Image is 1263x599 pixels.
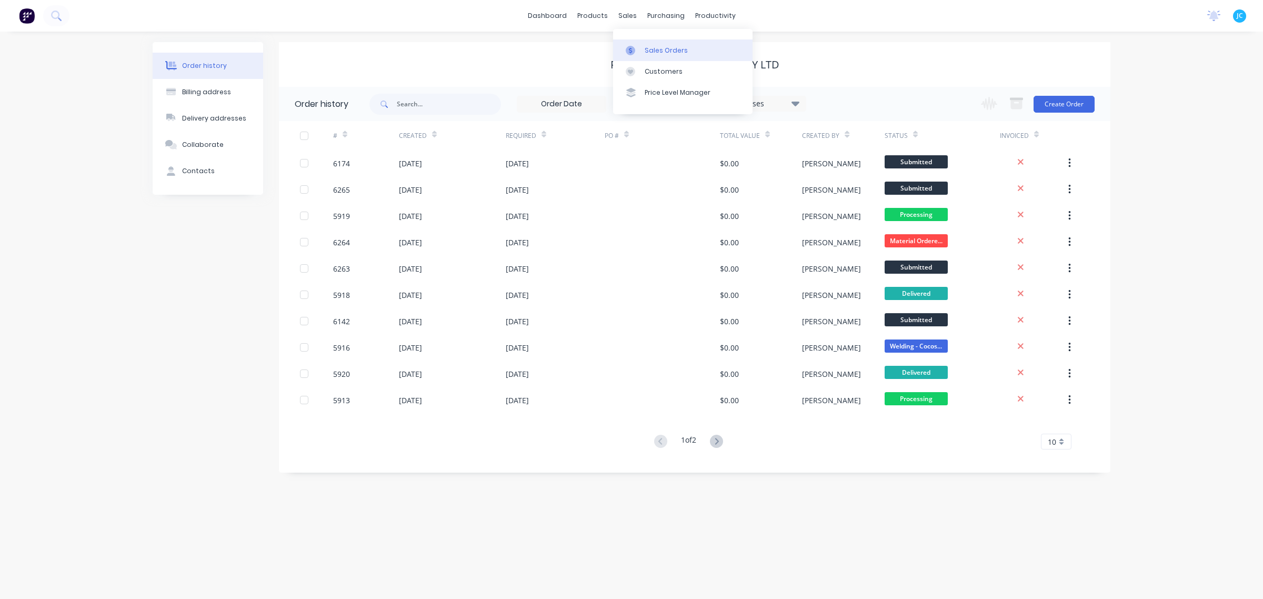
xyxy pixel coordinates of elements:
[802,316,861,327] div: [PERSON_NAME]
[333,316,350,327] div: 6142
[802,158,861,169] div: [PERSON_NAME]
[885,392,948,405] span: Processing
[153,132,263,158] button: Collaborate
[1000,131,1029,141] div: Invoiced
[182,87,231,97] div: Billing address
[333,237,350,248] div: 6264
[720,121,802,150] div: Total Value
[802,368,861,380] div: [PERSON_NAME]
[333,211,350,222] div: 5919
[802,184,861,195] div: [PERSON_NAME]
[1048,436,1056,447] span: 10
[720,289,739,301] div: $0.00
[885,131,908,141] div: Status
[720,263,739,274] div: $0.00
[610,58,779,71] div: Falcon Engineering 95 Pty Ltd
[605,131,619,141] div: PO #
[333,263,350,274] div: 6263
[885,182,948,195] span: Submitted
[153,79,263,105] button: Billing address
[295,98,348,111] div: Order history
[399,158,422,169] div: [DATE]
[613,61,753,82] a: Customers
[613,8,642,24] div: sales
[506,131,536,141] div: Required
[399,289,422,301] div: [DATE]
[333,395,350,406] div: 5913
[153,158,263,184] button: Contacts
[506,211,529,222] div: [DATE]
[720,368,739,380] div: $0.00
[1000,121,1066,150] div: Invoiced
[885,261,948,274] span: Submitted
[885,121,1000,150] div: Status
[613,39,753,61] a: Sales Orders
[182,114,246,123] div: Delivery addresses
[399,184,422,195] div: [DATE]
[885,313,948,326] span: Submitted
[153,53,263,79] button: Order history
[802,121,884,150] div: Created By
[645,67,683,76] div: Customers
[333,184,350,195] div: 6265
[153,105,263,132] button: Delivery addresses
[802,131,839,141] div: Created By
[885,287,948,300] span: Delivered
[399,131,427,141] div: Created
[523,8,572,24] a: dashboard
[333,158,350,169] div: 6174
[506,158,529,169] div: [DATE]
[333,121,399,150] div: #
[182,61,227,71] div: Order history
[333,368,350,380] div: 5920
[720,158,739,169] div: $0.00
[613,82,753,103] a: Price Level Manager
[802,211,861,222] div: [PERSON_NAME]
[802,263,861,274] div: [PERSON_NAME]
[717,98,806,109] div: 17 Statuses
[182,166,215,176] div: Contacts
[572,8,613,24] div: products
[802,342,861,353] div: [PERSON_NAME]
[399,263,422,274] div: [DATE]
[506,342,529,353] div: [DATE]
[506,368,529,380] div: [DATE]
[506,237,529,248] div: [DATE]
[645,46,688,55] div: Sales Orders
[399,237,422,248] div: [DATE]
[399,342,422,353] div: [DATE]
[506,263,529,274] div: [DATE]
[506,289,529,301] div: [DATE]
[720,237,739,248] div: $0.00
[720,131,760,141] div: Total Value
[506,316,529,327] div: [DATE]
[645,88,710,97] div: Price Level Manager
[720,184,739,195] div: $0.00
[885,340,948,353] span: Welding - Cocos...
[399,395,422,406] div: [DATE]
[506,184,529,195] div: [DATE]
[399,121,506,150] div: Created
[720,211,739,222] div: $0.00
[399,316,422,327] div: [DATE]
[333,342,350,353] div: 5916
[19,8,35,24] img: Factory
[605,121,720,150] div: PO #
[885,208,948,221] span: Processing
[333,289,350,301] div: 5918
[802,395,861,406] div: [PERSON_NAME]
[720,395,739,406] div: $0.00
[506,395,529,406] div: [DATE]
[802,289,861,301] div: [PERSON_NAME]
[399,368,422,380] div: [DATE]
[885,234,948,247] span: Material Ordere...
[720,342,739,353] div: $0.00
[517,96,606,112] input: Order Date
[506,121,605,150] div: Required
[1034,96,1095,113] button: Create Order
[690,8,741,24] div: productivity
[720,316,739,327] div: $0.00
[397,94,501,115] input: Search...
[399,211,422,222] div: [DATE]
[642,8,690,24] div: purchasing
